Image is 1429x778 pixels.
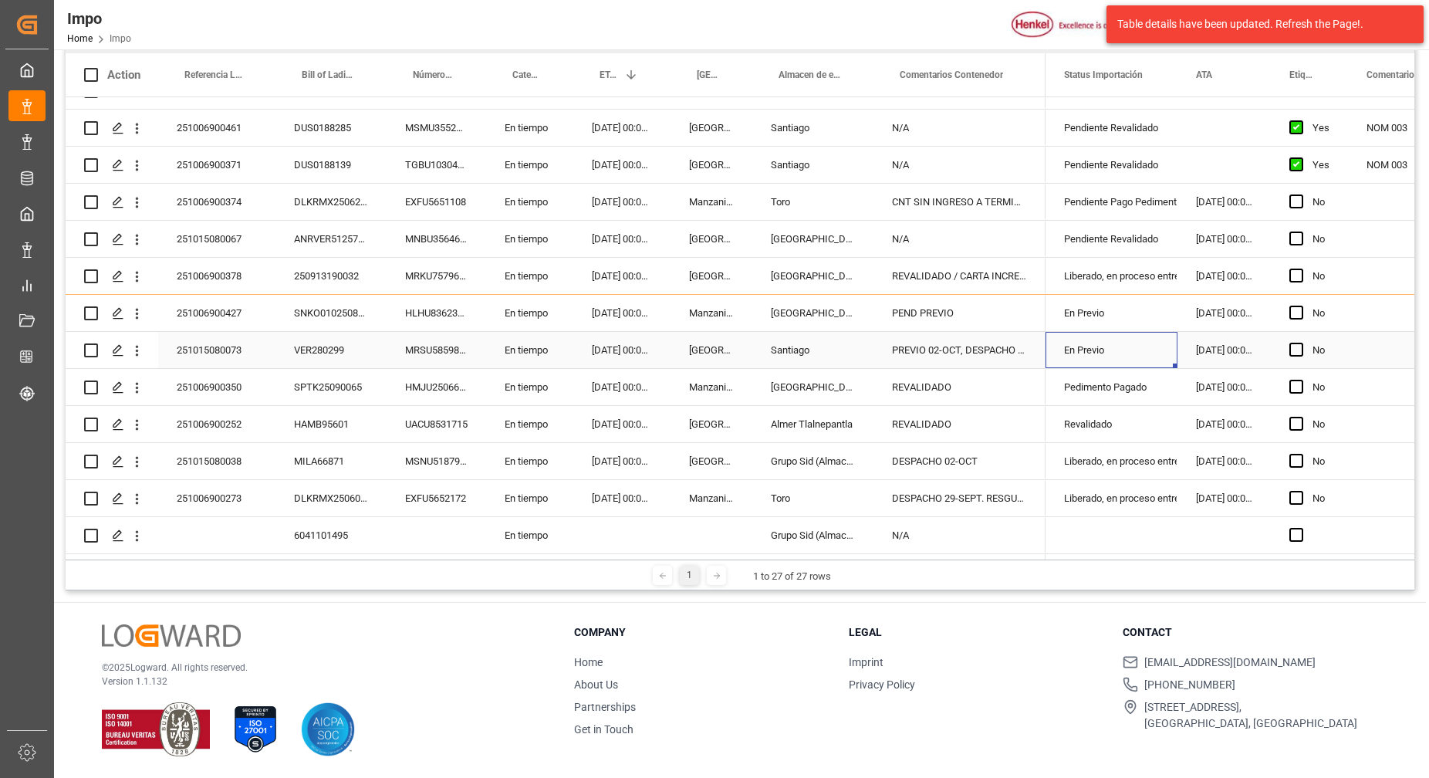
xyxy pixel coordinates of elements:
div: ANRVER5125773V [275,221,387,257]
div: En tiempo [486,295,573,331]
div: Pendiente Revalidado [1064,147,1159,183]
div: [GEOGRAPHIC_DATA] [752,258,873,294]
h3: Legal [849,624,1104,641]
div: Table details have been updated. Refresh the Page!. [1117,16,1401,32]
div: Press SPACE to select this row. [66,517,1046,554]
span: Etiquetado? [1289,69,1316,80]
div: [DATE] 00:00:00 [1177,332,1271,368]
div: MSNU5187954 [387,443,486,479]
span: [GEOGRAPHIC_DATA] - Locode [697,69,720,80]
div: [DATE] 00:00:00 [573,147,671,183]
div: Liberado, en proceso entrega [1064,444,1159,479]
img: ISO 27001 Certification [228,702,282,756]
span: Categoría [512,69,541,80]
div: 1 [680,566,699,585]
div: 251006900371 [158,147,275,183]
div: [DATE] 00:00:00 [1177,369,1271,405]
a: Home [574,656,603,668]
span: ETA Aduana [600,69,618,80]
div: 250913190032 [275,258,387,294]
div: PEND PREVIO [873,295,1046,331]
div: [DATE] 00:00:00 [573,184,671,220]
span: Status Importación [1064,69,1143,80]
div: [DATE] 00:00:00 [573,369,671,405]
div: DUS0188285 [275,110,387,146]
div: En tiempo [486,258,573,294]
a: Partnerships [574,701,636,713]
span: Comentarios Contenedor [900,69,1003,80]
div: En tiempo [486,480,573,516]
div: Santiago [752,147,873,183]
div: Manzanillo [671,184,752,220]
div: SPTK25090065 [275,369,387,405]
div: N/A [873,110,1046,146]
p: Version 1.1.132 [102,675,535,688]
div: En tiempo [486,221,573,257]
div: 251006900252 [158,406,275,442]
span: ATA [1196,69,1212,80]
div: En tiempo [486,184,573,220]
div: 251006900273 [158,480,275,516]
div: DESPACHO 02-OCT [873,443,1046,479]
div: 251006900374 [158,184,275,220]
div: Yes [1312,147,1329,183]
div: REVALIDADO [873,406,1046,442]
div: Impo [67,7,131,30]
div: [GEOGRAPHIC_DATA] [752,221,873,257]
a: Home [67,33,93,44]
div: [DATE] 00:00:00 [1177,295,1271,331]
div: En tiempo [486,443,573,479]
div: Manzanillo [671,480,752,516]
img: Logward Logo [102,624,241,647]
div: N/A [873,517,1046,553]
div: No [1312,259,1329,294]
div: Press SPACE to select this row. [66,443,1046,480]
div: REVALIDADO / CARTA INCREMENTABLES [873,258,1046,294]
img: ISO 9001 & ISO 14001 Certification [102,702,210,756]
div: Press SPACE to select this row. [66,369,1046,406]
div: 251015080073 [158,332,275,368]
div: Action [107,68,140,82]
div: Press SPACE to select this row. [66,147,1046,184]
div: Press SPACE to select this row. [66,221,1046,258]
div: Toro [752,480,873,516]
div: Santiago [752,332,873,368]
a: About Us [574,678,618,691]
div: [GEOGRAPHIC_DATA] [671,406,752,442]
div: Press SPACE to select this row. [66,258,1046,295]
div: MRKU7579670 [387,258,486,294]
div: 251015080067 [158,221,275,257]
div: En tiempo [486,147,573,183]
a: Imprint [849,656,883,668]
span: [EMAIL_ADDRESS][DOMAIN_NAME] [1144,655,1316,671]
div: Pedimento Pagado [1064,370,1159,405]
div: No [1312,222,1329,257]
div: Grupo Sid (Almacenaje y Distribucion AVIOR) [752,517,873,553]
div: [DATE] 00:00:00 [573,332,671,368]
div: En tiempo [486,369,573,405]
div: En tiempo [486,110,573,146]
div: [GEOGRAPHIC_DATA] [671,221,752,257]
div: TGBU1030411 [387,147,486,183]
div: [DATE] 00:00:00 [1177,184,1271,220]
div: No [1312,296,1329,331]
div: MRSU5859891 [387,332,486,368]
span: Referencia Leschaco [184,69,243,80]
div: Manzanillo [671,295,752,331]
div: [DATE] 00:00:00 [1177,221,1271,257]
div: No [1312,407,1329,442]
div: [DATE] 00:00:00 [573,110,671,146]
div: [DATE] 00:00:00 [1177,443,1271,479]
div: PREVIO 02-OCT, DESPACHO 03-OCT [873,332,1046,368]
div: Press SPACE to select this row. [66,332,1046,369]
img: AICPA SOC [301,702,355,756]
div: Pendiente Revalidado [1064,110,1159,146]
div: [DATE] 00:00:00 [1177,406,1271,442]
div: No [1312,481,1329,516]
div: EXFU5651108 [387,184,486,220]
div: 1 to 27 of 27 rows [753,569,831,584]
span: [PHONE_NUMBER] [1144,677,1235,693]
div: [DATE] 00:00:00 [573,295,671,331]
div: No [1312,370,1329,405]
